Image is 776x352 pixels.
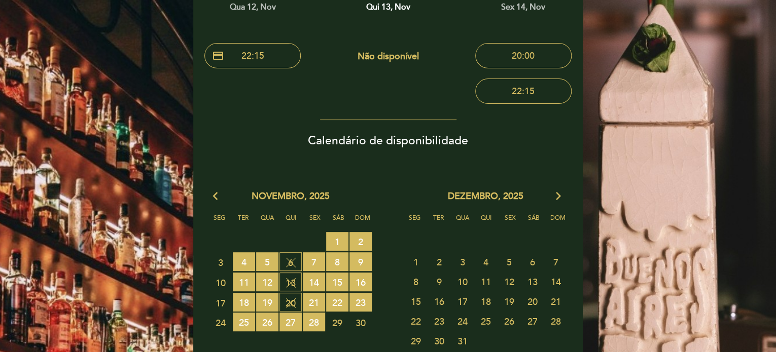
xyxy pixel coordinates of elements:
span: 27 [521,311,544,330]
span: Qua [452,213,473,231]
span: 20 [279,293,302,311]
span: 22 [405,311,427,330]
span: 5 [256,252,278,271]
span: 31 [451,331,474,350]
span: 29 [405,331,427,350]
span: Qui [281,213,301,231]
div: Qua 12, nov [193,2,313,13]
span: 4 [233,252,255,271]
span: credit_card [212,50,224,62]
span: 13 [521,272,544,291]
span: Sáb [524,213,544,231]
span: 16 [428,292,450,310]
span: 28 [303,312,325,331]
span: Dom [548,213,568,231]
span: 15 [326,272,348,291]
span: 6 [279,252,302,271]
span: 26 [256,312,278,331]
span: 4 [475,252,497,271]
span: novembro, 2025 [252,190,330,203]
span: 11 [233,272,255,291]
i: arrow_forward_ios [554,190,563,203]
span: 22 [326,293,348,311]
span: 24 [451,311,474,330]
span: 14 [545,272,567,291]
span: 14 [303,272,325,291]
span: 28 [545,311,567,330]
span: 5 [498,252,520,271]
span: 25 [233,312,255,331]
span: 1 [405,252,427,271]
button: 20:00 [475,43,572,68]
span: 18 [233,293,255,311]
span: 25 [475,311,497,330]
span: 13 [279,272,302,291]
span: 19 [256,293,278,311]
span: 21 [545,292,567,310]
span: 3 [209,253,232,271]
button: 22:15 [475,79,572,104]
span: Não disponível [357,51,418,62]
span: Ter [429,213,449,231]
span: 8 [405,272,427,291]
i: arrow_back_ios [213,190,222,203]
span: 21 [303,293,325,311]
span: 10 [451,272,474,291]
div: Qui 13, nov [328,2,448,13]
span: Qua [257,213,277,231]
span: 6 [521,252,544,271]
span: 20 [521,292,544,310]
span: 8 [326,252,348,271]
span: 16 [349,272,372,291]
div: Sex 14, nov [463,2,583,13]
span: Sáb [329,213,349,231]
span: 2 [428,252,450,271]
span: Calendário de disponibilidade [308,134,468,148]
span: 19 [498,292,520,310]
span: 26 [498,311,520,330]
span: 1 [326,232,348,251]
button: Não disponível [340,44,436,69]
span: dezembro, 2025 [448,190,523,203]
span: Qui [476,213,497,231]
span: 23 [349,293,372,311]
span: 18 [475,292,497,310]
span: Dom [352,213,373,231]
span: 3 [451,252,474,271]
span: 23 [428,311,450,330]
span: 30 [428,331,450,350]
span: 9 [428,272,450,291]
span: 27 [279,312,302,331]
span: 7 [545,252,567,271]
span: 12 [256,272,278,291]
span: 2 [349,232,372,251]
span: Seg [405,213,425,231]
span: 11 [475,272,497,291]
span: Sex [305,213,325,231]
span: 30 [349,313,372,332]
span: 9 [349,252,372,271]
span: Seg [209,213,230,231]
span: Sex [500,213,520,231]
span: 24 [209,313,232,332]
span: Ter [233,213,254,231]
span: 15 [405,292,427,310]
span: 29 [326,313,348,332]
span: 17 [451,292,474,310]
span: 12 [498,272,520,291]
span: 17 [209,293,232,312]
span: 10 [209,273,232,292]
button: credit_card 22:15 [204,43,301,68]
span: 7 [303,252,325,271]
